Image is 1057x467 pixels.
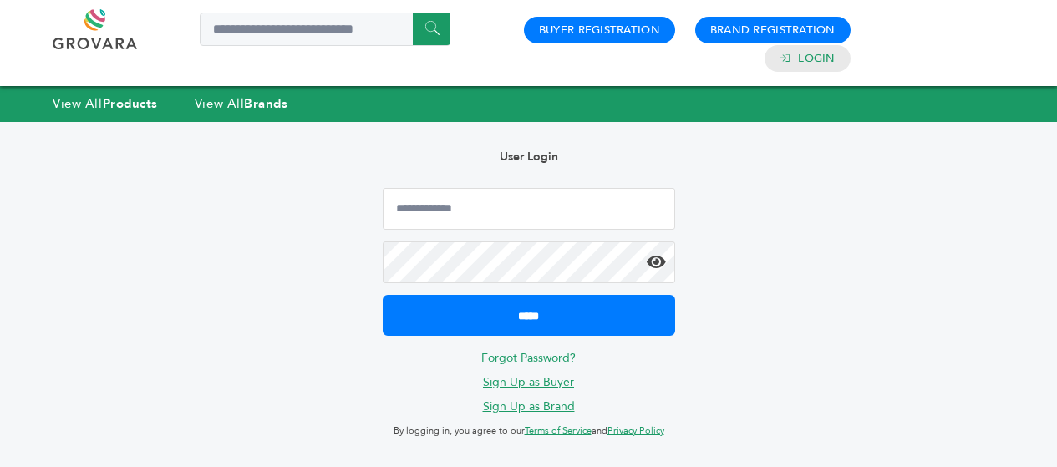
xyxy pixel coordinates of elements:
a: Terms of Service [525,424,592,437]
p: By logging in, you agree to our and [383,421,675,441]
a: Forgot Password? [481,350,576,366]
a: Sign Up as Brand [483,398,575,414]
strong: Brands [244,95,287,112]
strong: Products [103,95,158,112]
a: View AllBrands [195,95,288,112]
a: Sign Up as Buyer [483,374,574,390]
a: Brand Registration [710,23,836,38]
b: User Login [500,149,558,165]
input: Search a product or brand... [200,13,450,46]
a: Privacy Policy [607,424,664,437]
a: Buyer Registration [539,23,660,38]
a: View AllProducts [53,95,158,112]
input: Email Address [383,188,675,230]
a: Login [798,51,835,66]
input: Password [383,241,675,283]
